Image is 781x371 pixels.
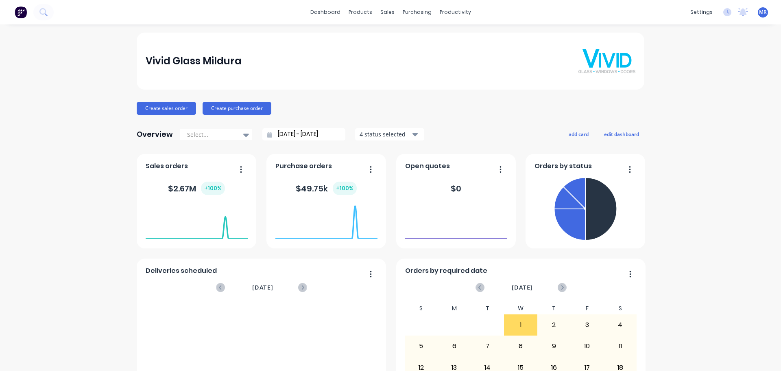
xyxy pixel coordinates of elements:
[146,53,242,69] div: Vivid Glass Mildura
[599,129,644,139] button: edit dashboard
[504,303,537,314] div: W
[571,315,603,335] div: 3
[201,182,225,195] div: + 100 %
[451,182,461,195] div: $ 0
[537,303,571,314] div: T
[345,6,376,18] div: products
[296,182,357,195] div: $ 49.75k
[538,336,570,356] div: 9
[405,161,450,171] span: Open quotes
[571,336,603,356] div: 10
[399,6,436,18] div: purchasing
[471,303,504,314] div: T
[137,126,173,143] div: Overview
[137,102,196,115] button: Create sales order
[512,283,533,292] span: [DATE]
[405,336,438,356] div: 5
[438,303,471,314] div: M
[686,6,717,18] div: settings
[534,161,592,171] span: Orders by status
[306,6,345,18] a: dashboard
[146,161,188,171] span: Sales orders
[438,336,471,356] div: 6
[168,182,225,195] div: $ 2.67M
[333,182,357,195] div: + 100 %
[604,303,637,314] div: S
[504,336,537,356] div: 8
[15,6,27,18] img: Factory
[538,315,570,335] div: 2
[471,336,504,356] div: 7
[570,303,604,314] div: F
[275,161,332,171] span: Purchase orders
[563,129,594,139] button: add card
[355,128,424,140] button: 4 status selected
[759,9,767,16] span: MR
[504,315,537,335] div: 1
[360,130,411,138] div: 4 status selected
[376,6,399,18] div: sales
[405,303,438,314] div: S
[203,102,271,115] button: Create purchase order
[604,336,637,356] div: 11
[604,315,637,335] div: 4
[578,49,635,73] img: Vivid Glass Mildura
[252,283,273,292] span: [DATE]
[436,6,475,18] div: productivity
